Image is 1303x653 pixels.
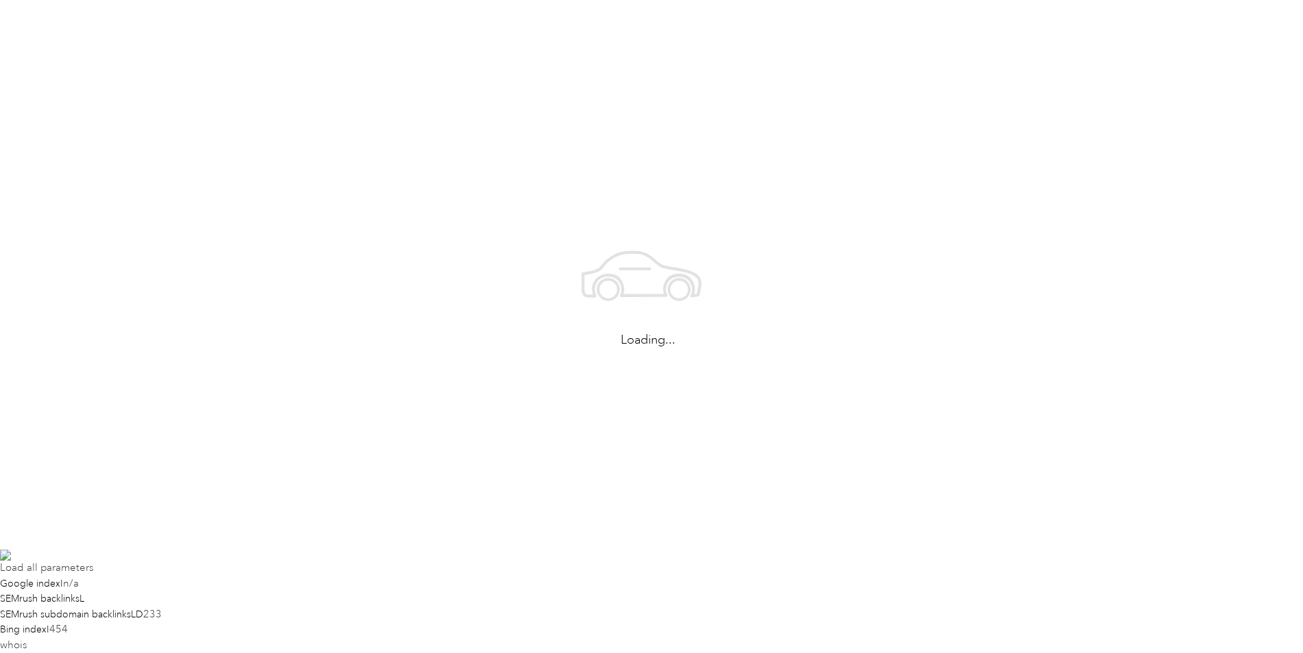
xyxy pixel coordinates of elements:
span: I [47,624,49,635]
span: LD [131,609,143,620]
a: n/a [63,577,79,590]
span: I [60,578,63,589]
a: 454 [49,623,68,636]
a: 233 [143,608,162,621]
span: L [79,593,84,604]
h2: Loading... [545,331,751,349]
